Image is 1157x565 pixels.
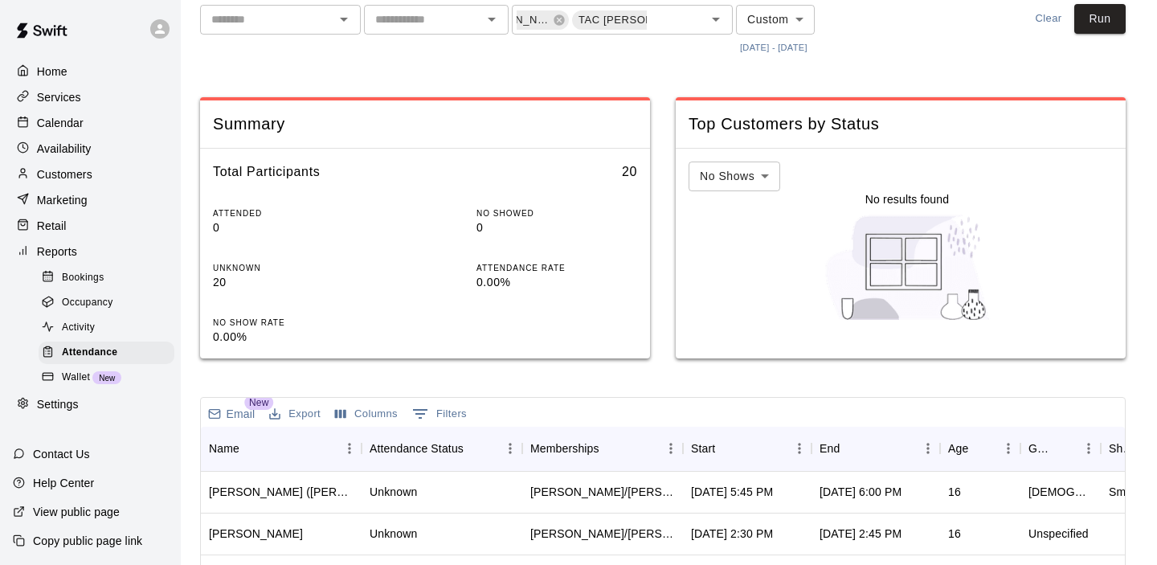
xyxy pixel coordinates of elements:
[689,113,1113,135] span: Top Customers by Status
[362,426,522,471] div: Attendance Status
[33,475,94,491] p: Help Center
[13,111,168,135] a: Calendar
[62,295,113,311] span: Occupancy
[204,403,259,425] button: Email
[213,317,374,329] p: NO SHOW RATE
[39,341,181,366] a: Attendance
[480,8,503,31] button: Open
[13,85,168,109] a: Services
[213,162,320,182] h6: Total Participants
[817,207,998,328] img: Nothing to see here
[996,436,1020,461] button: Menu
[940,426,1020,471] div: Age
[39,366,181,391] a: WalletNew
[39,342,174,364] div: Attendance
[820,484,901,500] div: Oct 15, 2025, 6:00 PM
[736,5,815,35] div: Custom
[530,526,675,542] div: Tom/Mike - Hybrid Membership
[370,426,464,471] div: Attendance Status
[1054,437,1077,460] button: Sort
[331,402,402,427] button: Select columns
[13,137,168,161] a: Availability
[691,484,773,500] div: Oct 15, 2025, 5:45 PM
[33,446,90,462] p: Contact Us
[213,219,374,236] p: 0
[13,214,168,238] a: Retail
[39,290,181,315] a: Occupancy
[337,436,362,461] button: Menu
[865,191,949,207] p: No results found
[1020,426,1101,471] div: Gender
[37,192,88,208] p: Marketing
[13,188,168,212] a: Marketing
[39,317,174,339] div: Activity
[572,10,699,30] div: TAC [PERSON_NAME]/[PERSON_NAME]
[691,526,773,542] div: Oct 15, 2025, 2:30 PM
[1023,4,1074,34] button: Clear
[62,370,90,386] span: Wallet
[13,162,168,186] a: Customers
[213,329,374,346] p: 0.00%
[476,274,637,291] p: 0.00%
[213,207,374,219] p: ATTENDED
[530,426,599,471] div: Memberships
[209,426,239,471] div: Name
[705,8,727,31] button: Open
[787,436,812,461] button: Menu
[736,37,812,59] button: [DATE] - [DATE]
[659,436,683,461] button: Menu
[1028,426,1054,471] div: Gender
[213,274,374,291] p: 20
[476,262,637,274] p: ATTENDANCE RATE
[62,345,117,361] span: Attendance
[1028,526,1089,542] div: Unspecified
[599,437,622,460] button: Sort
[715,437,738,460] button: Sort
[1109,426,1135,471] div: Shirt Size
[948,526,961,542] div: 16
[39,316,181,341] a: Activity
[201,426,362,471] div: Name
[1077,436,1101,461] button: Menu
[92,374,121,383] span: New
[39,292,174,314] div: Occupancy
[840,437,862,460] button: Sort
[37,244,77,260] p: Reports
[370,526,417,542] div: Unknown
[62,270,104,286] span: Bookings
[213,113,637,135] span: Summary
[948,426,968,471] div: Age
[464,437,486,460] button: Sort
[37,218,67,234] p: Retail
[916,436,940,461] button: Menu
[13,392,168,416] a: Settings
[37,141,92,157] p: Availability
[522,426,683,471] div: Memberships
[683,426,812,471] div: Start
[408,401,471,427] button: Show filters
[37,89,81,105] p: Services
[37,396,79,412] p: Settings
[1028,484,1093,500] div: Male
[1074,4,1126,34] button: Run
[812,426,940,471] div: End
[209,526,303,542] div: Vincent Sorsaia
[33,504,120,520] p: View public page
[265,402,325,427] button: Export
[13,59,168,84] a: Home
[33,533,142,549] p: Copy public page link
[62,320,95,336] span: Activity
[948,484,961,500] div: 16
[13,240,168,264] a: Reports
[244,395,273,410] span: New
[333,8,355,31] button: Open
[498,436,522,461] button: Menu
[572,12,686,28] span: TAC [PERSON_NAME]/[PERSON_NAME]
